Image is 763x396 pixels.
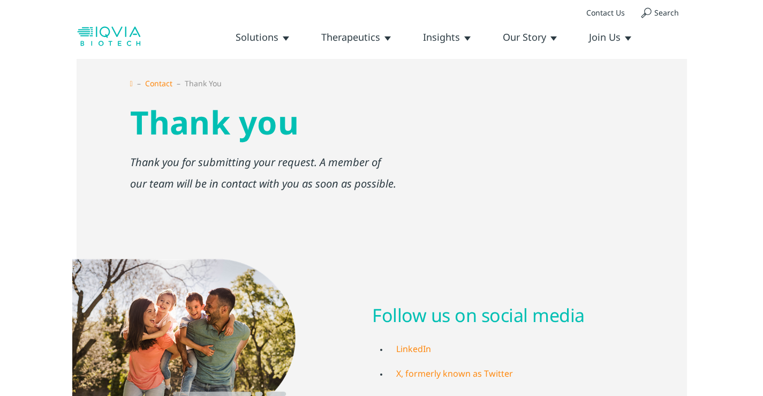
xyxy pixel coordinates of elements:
[423,31,471,43] a: Insights
[641,8,652,18] img: search.svg
[130,152,397,195] p: Thank you for submitting your request. A member of our team will be in contact with you as soon a...
[396,343,431,355] a: LinkedIn
[77,25,141,47] img: biotech-logo.svg
[236,31,289,43] a: Solutions
[185,78,222,88] h1: Thank You
[130,104,633,140] h4: Thank you
[396,368,513,379] a: X, formerly known as Twitter
[321,31,391,43] a: Therapeutics
[589,31,631,43] a: Join Us
[145,78,172,88] a: Contact
[372,304,620,327] h3: Follow us on social media
[503,31,557,43] a: Our Story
